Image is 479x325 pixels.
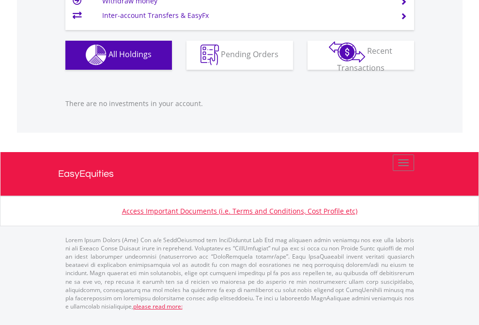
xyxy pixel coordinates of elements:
p: Lorem Ipsum Dolors (Ame) Con a/e SeddOeiusmod tem InciDiduntut Lab Etd mag aliquaen admin veniamq... [65,236,414,310]
a: please read more: [133,302,183,310]
span: Recent Transactions [337,46,393,73]
button: Pending Orders [186,41,293,70]
button: All Holdings [65,41,172,70]
img: pending_instructions-wht.png [201,45,219,65]
span: Pending Orders [221,49,278,60]
a: Access Important Documents (i.e. Terms and Conditions, Cost Profile etc) [122,206,357,216]
button: Recent Transactions [308,41,414,70]
a: EasyEquities [58,152,421,196]
p: There are no investments in your account. [65,99,414,108]
img: transactions-zar-wht.png [329,41,365,62]
span: All Holdings [108,49,152,60]
td: Inter-account Transfers & EasyFx [102,8,388,23]
img: holdings-wht.png [86,45,107,65]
